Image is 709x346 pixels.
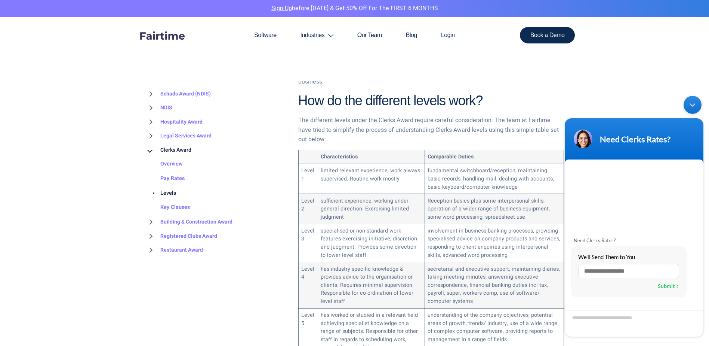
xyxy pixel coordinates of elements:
[425,224,564,262] td: involvement in business banking processes, providing specialised advice on company products and s...
[520,27,575,43] a: Book a Demo
[298,116,564,145] p: The different levels under the Clerks Award require careful consideration. The team at Fairtime h...
[145,215,232,229] a: Building & Construction Award
[145,201,190,215] a: Key Clauses
[145,87,287,257] nav: BROWSE TOPICS
[145,87,211,101] a: Schads Award (NDIS)
[298,224,318,262] td: Level 3
[394,17,429,53] a: Blog
[428,153,474,161] strong: Comparable Duties
[242,17,288,53] a: Software
[145,186,176,201] a: Levels
[6,4,703,13] p: before [DATE] & Get 50% Off for the FIRST 6 MONTHS
[145,129,212,143] a: Legal Services Award
[318,164,425,194] td: limited relevant experience, work always supervised. Routine work mostly
[145,229,217,243] a: Registered Clubs Award
[289,17,345,53] a: Industries
[145,115,203,129] a: Hospitality Award
[145,157,183,172] a: Overview
[321,153,358,161] strong: Characteristics
[298,194,318,224] td: Level 2
[145,143,191,157] a: Clerks Award
[318,224,425,262] td: specialised or non-standard work features exercising initiative, discretion and judgment. Provide...
[145,172,185,186] a: Pay Rates
[298,262,318,308] td: Level 4
[145,101,172,115] a: NDIS
[561,92,707,340] iframe: SalesIQ Chatwindow
[298,164,318,194] td: Level 1
[425,194,564,224] td: Reception basics plus some interpersonal skills, operation of a wider range of business equipment...
[429,17,467,53] a: Login
[298,92,564,110] h2: How do the different levels work?
[425,164,564,194] td: fundamental switchboard/reception, maintaining basic records, handling mail, dealing with account...
[318,194,425,224] td: sufficient experience, working under general direction. Exercising limited judgment
[271,4,292,13] a: Sign Up
[145,243,203,257] a: Restaurant Award
[145,71,287,257] div: BROWSE TOPICS
[318,262,425,308] td: has industry specific knowledge & provides advice to the organisation or clients. Requires minima...
[425,262,564,308] td: secretarial and executive support, maintaining diaries, taking meeting minutes, answering executi...
[345,17,394,53] a: Our Team
[530,32,565,38] span: Book a Demo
